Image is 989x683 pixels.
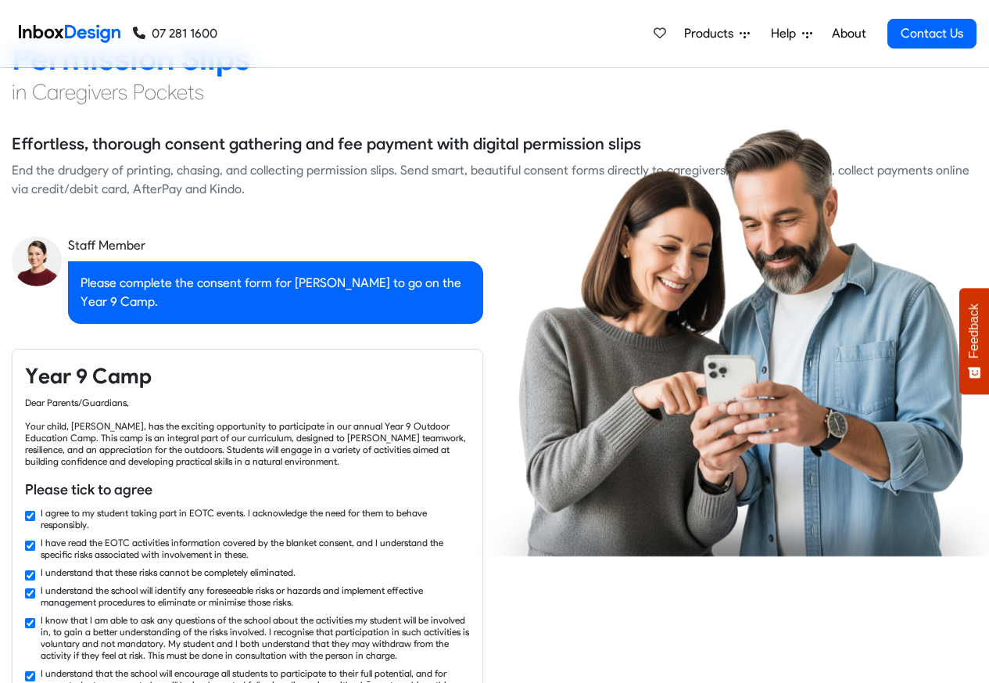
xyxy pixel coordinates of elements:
div: Please complete the consent form for [PERSON_NAME] to go on the Year 9 Camp. [68,261,483,324]
a: Products [678,18,756,49]
button: Feedback - Show survey [959,288,989,394]
h5: Effortless, thorough consent gathering and fee payment with digital permission slips [12,132,641,156]
div: End the drudgery of printing, chasing, and collecting permission slips. Send smart, beautiful con... [12,161,977,199]
div: Staff Member [68,236,483,255]
a: About [827,18,870,49]
label: I understand that these risks cannot be completely eliminated. [41,566,296,578]
label: I understand the school will identify any foreseeable risks or hazards and implement effective ma... [41,584,470,608]
label: I know that I am able to ask any questions of the school about the activities my student will be ... [41,614,470,661]
h4: in Caregivers Pockets [12,78,977,106]
img: staff_avatar.png [12,236,62,286]
h4: Year 9 Camp [25,362,470,390]
div: Dear Parents/Guardians, Your child, [PERSON_NAME], has the exciting opportunity to participate in... [25,397,470,467]
label: I agree to my student taking part in EOTC events. I acknowledge the need for them to behave respo... [41,507,470,530]
label: I have read the EOTC activities information covered by the blanket consent, and I understand the ... [41,537,470,560]
span: Help [771,24,802,43]
a: Contact Us [887,19,976,49]
span: Products [684,24,740,43]
span: Feedback [967,304,981,358]
h6: Please tick to agree [25,480,470,500]
a: 07 281 1600 [133,24,217,43]
a: Help [765,18,819,49]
